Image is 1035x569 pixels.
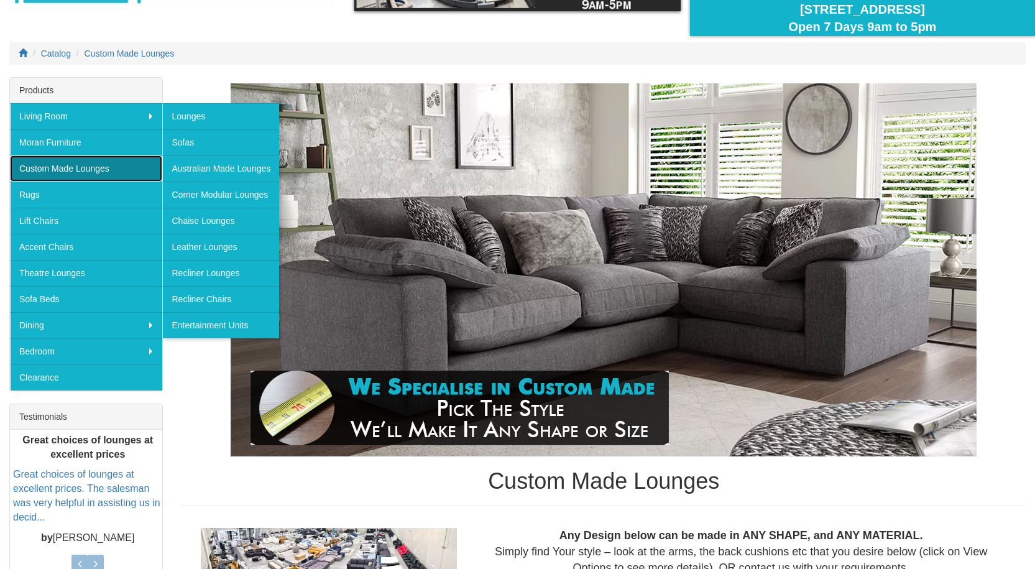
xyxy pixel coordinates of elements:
a: Custom Made Lounges [85,49,175,58]
b: by [41,532,53,543]
a: Recliner Lounges [162,260,279,286]
a: Rugs [10,182,162,208]
a: Recliner Chairs [162,286,279,312]
a: Chaise Lounges [162,208,279,234]
a: Entertainment Units [162,312,279,338]
img: Custom Made Lounges [231,83,977,456]
a: Australian Made Lounges [162,155,279,182]
a: Accent Chairs [10,234,162,260]
h1: Custom Made Lounges [182,469,1026,494]
a: Custom Made Lounges [10,155,162,182]
a: Moran Furniture [10,129,162,155]
a: Leather Lounges [162,234,279,260]
div: Testimonials [10,404,162,430]
a: Sofas [162,129,279,155]
a: Lift Chairs [10,208,162,234]
a: Lounges [162,103,279,129]
a: Great choices of lounges at excellent prices. The salesman was very helpful in assisting us in de... [13,469,160,522]
a: Clearance [10,364,162,391]
b: Great choices of lounges at excellent prices [22,435,153,460]
p: [PERSON_NAME] [13,531,162,545]
a: Sofa Beds [10,286,162,312]
div: Products [10,78,162,103]
a: Bedroom [10,338,162,364]
a: Theatre Lounges [10,260,162,286]
a: Corner Modular Lounges [162,182,279,208]
b: Any Design below can be made in ANY SHAPE, and ANY MATERIAL. [559,529,923,542]
a: Catalog [41,49,71,58]
a: Living Room [10,103,162,129]
a: Dining [10,312,162,338]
